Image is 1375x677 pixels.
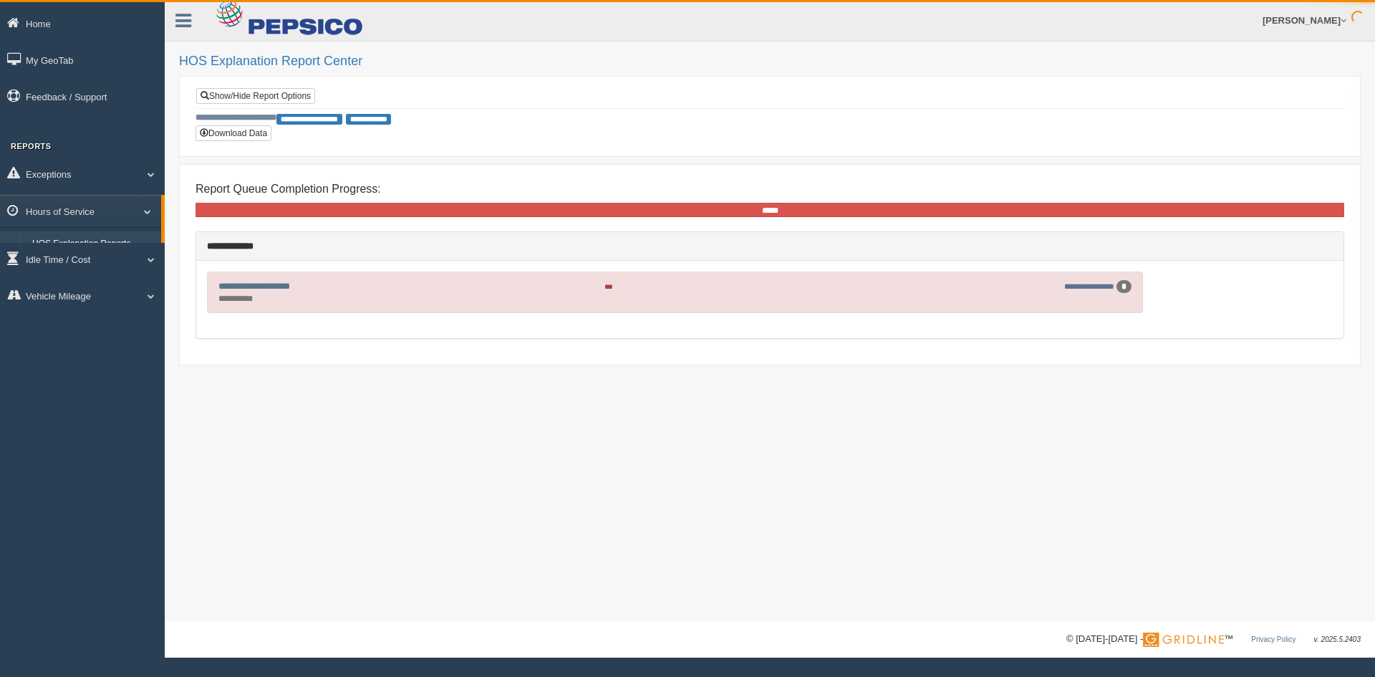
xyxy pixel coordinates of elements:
[1314,635,1361,643] span: v. 2025.5.2403
[1251,635,1296,643] a: Privacy Policy
[1066,632,1361,647] div: © [DATE]-[DATE] - ™
[196,183,1344,196] h4: Report Queue Completion Progress:
[196,88,315,104] a: Show/Hide Report Options
[1143,633,1224,647] img: Gridline
[26,231,161,257] a: HOS Explanation Reports
[179,54,1361,69] h2: HOS Explanation Report Center
[196,125,271,141] button: Download Data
